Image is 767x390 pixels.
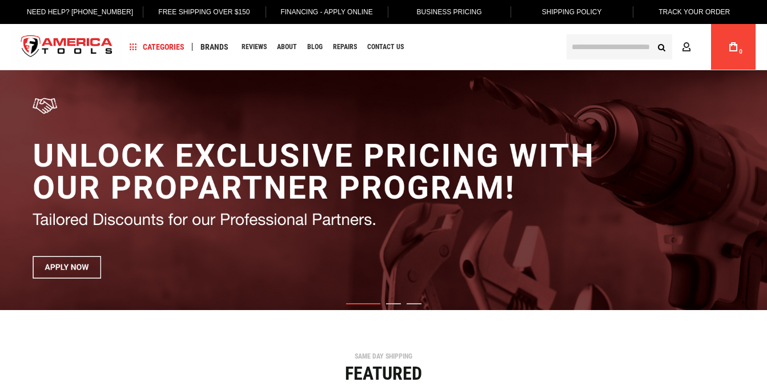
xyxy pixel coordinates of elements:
a: 0 [722,24,744,70]
span: About [277,43,297,50]
span: Reviews [242,43,267,50]
span: Shipping Policy [542,8,602,16]
span: Brands [200,43,228,51]
span: 0 [739,49,742,55]
a: Contact Us [362,39,409,55]
a: About [272,39,302,55]
a: Categories [125,39,190,55]
span: Repairs [333,43,357,50]
div: SAME DAY SHIPPING [9,353,758,360]
a: Blog [302,39,328,55]
span: Categories [130,43,184,51]
a: Reviews [236,39,272,55]
button: Search [650,36,672,58]
a: Repairs [328,39,362,55]
a: store logo [11,26,122,69]
div: Featured [9,364,758,383]
span: Blog [307,43,323,50]
img: America Tools [11,26,122,69]
a: Brands [195,39,234,55]
span: Contact Us [367,43,404,50]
